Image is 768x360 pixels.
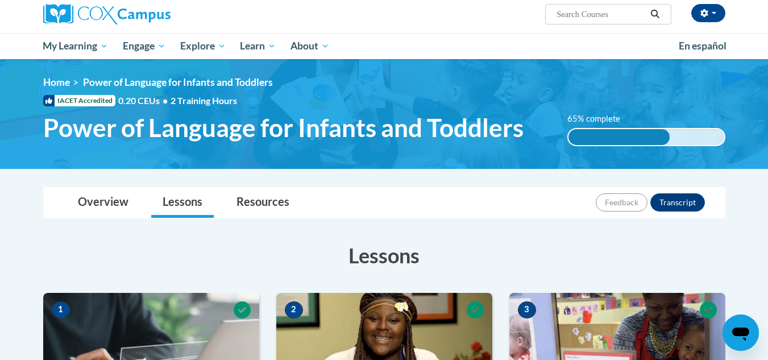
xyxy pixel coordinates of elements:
span: 2 Training Hours [171,95,237,106]
button: Feedback [596,193,647,212]
span: About [290,39,329,53]
span: My Learning [43,39,108,53]
a: Learn [233,33,283,59]
span: 1 [52,301,70,318]
label: 65% complete [567,113,633,125]
span: 2 [285,301,303,318]
input: Search Courses [555,7,646,21]
span: Learn [240,39,276,53]
iframe: Button to launch messaging window [723,315,759,351]
h3: Lessons [43,241,725,270]
button: Account Settings [691,4,725,22]
a: Lessons [151,188,214,218]
a: Resources [225,188,301,218]
button: Search [646,7,663,21]
span: Power of Language for Infants and Toddlers [43,113,524,143]
span: Power of Language for Infants and Toddlers [83,76,273,88]
a: Explore [173,33,233,59]
span: En español [679,40,727,52]
img: Cox Campus [43,4,171,24]
span: • [163,95,168,106]
span: 0.20 CEUs [118,94,171,107]
span: Engage [123,39,165,53]
div: Main menu [26,33,742,59]
a: My Learning [36,33,116,59]
a: Home [43,76,70,88]
a: Engage [115,33,173,59]
a: Overview [67,188,140,218]
button: Transcript [650,193,705,212]
span: IACET Accredited [43,95,115,106]
a: About [283,33,337,59]
span: Explore [180,39,226,53]
span: 3 [518,301,536,318]
a: En español [671,34,734,58]
a: Cox Campus [43,4,259,24]
div: 65% complete [568,129,670,145]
